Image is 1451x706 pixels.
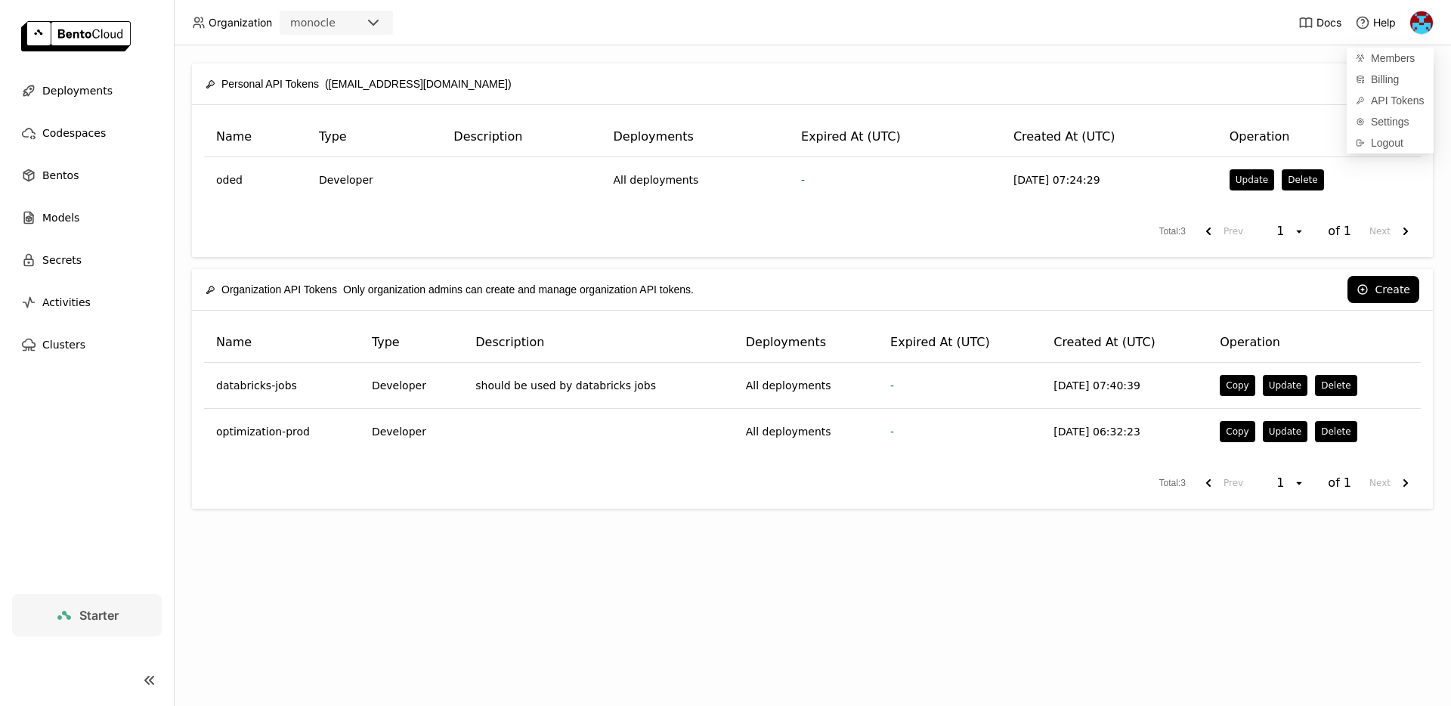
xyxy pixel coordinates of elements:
div: Only organization admins can create and manage organization API tokens. [206,274,694,305]
div: 1 [1272,224,1293,239]
td: [DATE] 07:40:39 [1041,363,1208,409]
span: Organization [209,16,272,29]
span: Total : 3 [1159,476,1186,491]
td: [DATE] 07:24:29 [1001,157,1217,203]
svg: open [1293,225,1305,237]
button: previous page. current page 1 of 1 [1193,469,1249,497]
span: Secrets [42,251,82,269]
a: Clusters [12,330,162,360]
span: - [890,426,894,438]
th: Description [441,117,601,157]
td: Developer [307,157,441,203]
td: should be used by databricks jobs [463,363,734,409]
th: Created At (UTC) [1001,117,1217,157]
div: Help [1355,15,1396,30]
span: Clusters [42,336,85,354]
th: Deployments [734,323,878,363]
span: Billing [1371,73,1399,86]
button: Update [1230,169,1274,190]
a: Members [1347,48,1434,69]
a: Models [12,203,162,233]
th: Operation [1208,323,1421,363]
td: [DATE] 06:32:23 [1041,409,1208,454]
div: 1 [1272,475,1293,491]
span: Personal API Tokens [221,76,319,92]
span: of 1 [1328,224,1351,239]
span: Members [1371,51,1415,65]
img: Oded Valtzer [1410,11,1433,34]
td: Developer [360,409,463,454]
button: Delete [1282,169,1323,190]
span: of 1 [1328,475,1351,491]
span: Settings [1371,115,1409,129]
button: next page. current page 1 of 1 [1363,469,1421,497]
span: Organization API Tokens [221,281,337,298]
a: Starter [12,594,162,636]
th: Operation [1217,117,1421,157]
span: Help [1373,16,1396,29]
span: Models [42,209,79,227]
td: oded [204,157,307,203]
button: Copy [1220,421,1255,442]
button: previous page. current page 1 of 1 [1193,218,1249,245]
button: Copy [1220,375,1255,396]
button: Create [1347,276,1419,303]
a: Billing [1347,69,1434,90]
span: Total : 3 [1159,224,1186,239]
button: next page. current page 1 of 1 [1363,218,1421,245]
span: Starter [79,608,119,623]
th: Expired At (UTC) [878,323,1041,363]
a: Activities [12,287,162,317]
div: Logout [1347,132,1434,153]
td: All deployments [734,409,878,454]
a: Deployments [12,76,162,106]
td: Developer [360,363,463,409]
th: Deployments [602,117,789,157]
a: Secrets [12,245,162,275]
img: logo [21,21,131,51]
a: API Tokens [1347,90,1434,111]
button: Delete [1315,375,1357,396]
a: Codespaces [12,118,162,148]
td: All deployments [602,157,789,203]
th: Type [360,323,463,363]
td: All deployments [734,363,878,409]
button: Delete [1315,421,1357,442]
th: Expired At (UTC) [789,117,1001,157]
span: - [890,379,894,392]
a: Bentos [12,160,162,190]
div: ([EMAIL_ADDRESS][DOMAIN_NAME]) [206,68,512,100]
span: - [801,174,805,186]
td: optimization-prod [204,409,360,454]
span: Logout [1371,136,1403,150]
input: Selected monocle. [337,16,339,31]
a: Settings [1347,111,1434,132]
svg: open [1293,477,1305,489]
div: monocle [290,15,336,30]
span: API Tokens [1371,94,1425,107]
th: Created At (UTC) [1041,323,1208,363]
th: Name [204,323,360,363]
a: Docs [1298,15,1341,30]
span: Codespaces [42,124,106,142]
span: Bentos [42,166,79,184]
button: Update [1263,375,1307,396]
td: databricks-jobs [204,363,360,409]
th: Type [307,117,441,157]
span: Activities [42,293,91,311]
th: Description [463,323,734,363]
span: Deployments [42,82,113,100]
span: Docs [1316,16,1341,29]
button: Update [1263,421,1307,442]
th: Name [204,117,307,157]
